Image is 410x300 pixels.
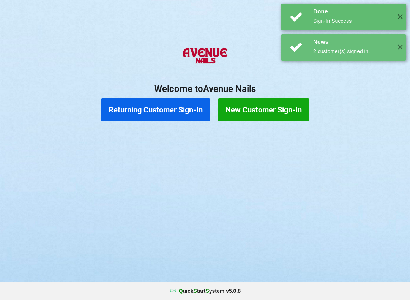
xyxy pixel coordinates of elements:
button: Returning Customer Sign-In [101,98,210,121]
b: uick tart ystem v 5.0.8 [179,287,241,295]
div: Sign-In Success [313,17,391,25]
div: News [313,38,391,46]
span: S [194,288,197,294]
div: 2 customer(s) signed in. [313,47,391,55]
img: AvenueNails-Logo.png [180,41,230,72]
span: S [205,288,209,294]
button: New Customer Sign-In [218,98,309,121]
img: favicon.ico [169,287,177,295]
div: Done [313,8,391,15]
span: Q [179,288,183,294]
